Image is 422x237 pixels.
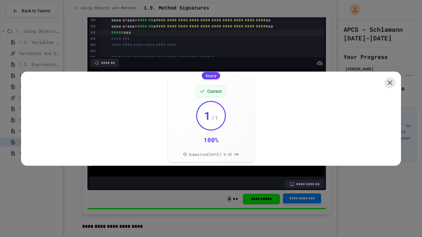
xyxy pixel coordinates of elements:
[207,88,222,94] span: Correct
[189,152,238,157] span: Submitted [DATE] 9:42 PM
[211,113,218,122] span: / 1
[204,109,211,122] span: 1
[204,135,218,144] div: 100 %
[202,72,220,79] div: Score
